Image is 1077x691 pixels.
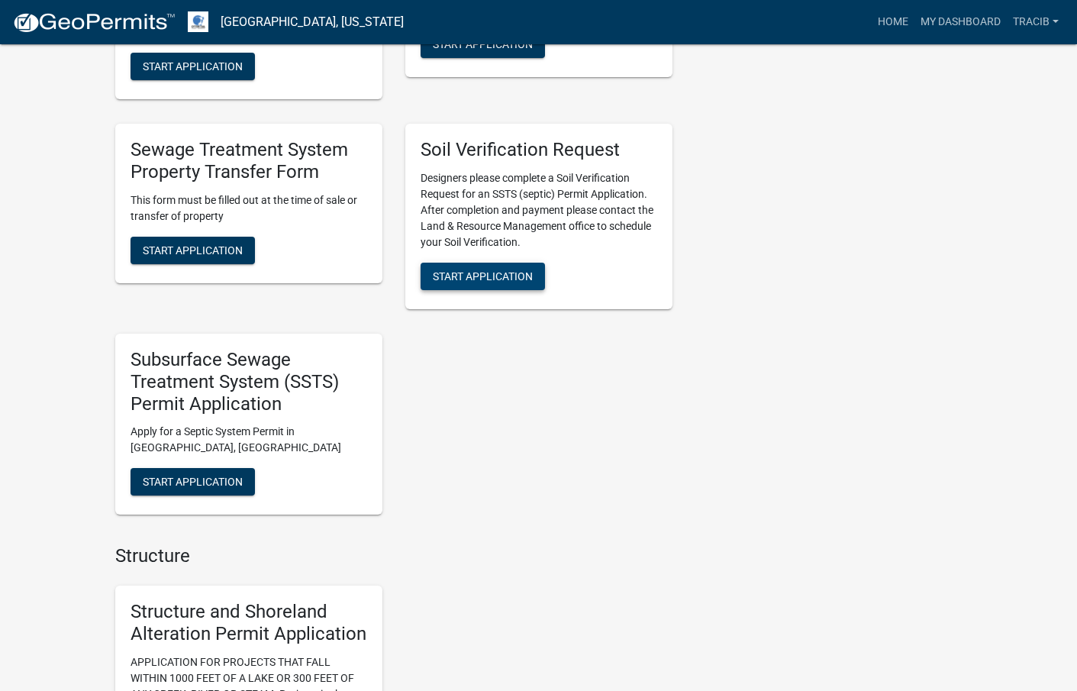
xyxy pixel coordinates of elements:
[131,237,255,264] button: Start Application
[433,270,533,283] span: Start Application
[131,424,367,456] p: Apply for a Septic System Permit in [GEOGRAPHIC_DATA], [GEOGRAPHIC_DATA]
[188,11,208,32] img: Otter Tail County, Minnesota
[143,476,243,488] span: Start Application
[131,139,367,183] h5: Sewage Treatment System Property Transfer Form
[131,468,255,496] button: Start Application
[115,545,672,567] h4: Structure
[131,192,367,224] p: This form must be filled out at the time of sale or transfer of property
[131,601,367,645] h5: Structure and Shoreland Alteration Permit Application
[143,60,243,73] span: Start Application
[1007,8,1065,37] a: Tracib
[143,244,243,256] span: Start Application
[421,170,657,250] p: Designers please complete a Soil Verification Request for an SSTS (septic) Permit Application. Af...
[433,38,533,50] span: Start Application
[872,8,914,37] a: Home
[421,31,545,58] button: Start Application
[914,8,1007,37] a: My Dashboard
[131,349,367,415] h5: Subsurface Sewage Treatment System (SSTS) Permit Application
[421,139,657,161] h5: Soil Verification Request
[221,9,404,35] a: [GEOGRAPHIC_DATA], [US_STATE]
[131,53,255,80] button: Start Application
[421,263,545,290] button: Start Application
